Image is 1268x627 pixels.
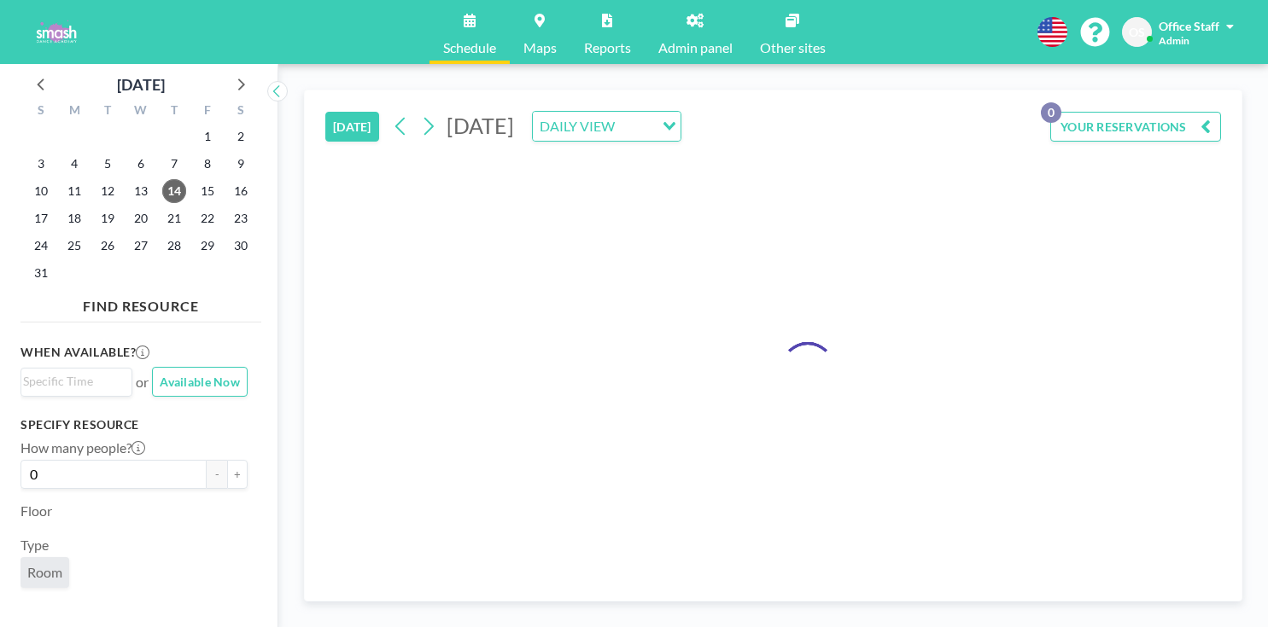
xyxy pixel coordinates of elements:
div: M [58,101,91,123]
span: Tuesday, August 5, 2025 [96,152,120,176]
span: Tuesday, August 12, 2025 [96,179,120,203]
span: Reports [584,41,631,55]
span: Friday, August 1, 2025 [196,125,219,148]
span: Saturday, August 16, 2025 [229,179,253,203]
button: Available Now [152,367,248,397]
span: Monday, August 18, 2025 [62,206,86,230]
label: Floor [20,502,52,520]
span: Tuesday, August 26, 2025 [96,234,120,258]
label: How many people? [20,439,145,456]
span: Available Now [160,374,240,389]
span: [DATE] [447,113,514,138]
button: [DATE] [325,112,379,142]
span: Admin [1159,34,1189,47]
span: DAILY VIEW [536,115,618,137]
img: organization-logo [27,15,85,49]
span: Room [27,564,62,581]
span: OS [1129,25,1145,40]
button: + [227,460,248,489]
span: Sunday, August 3, 2025 [29,152,53,176]
span: Friday, August 15, 2025 [196,179,219,203]
div: [DATE] [117,73,165,96]
span: Sunday, August 17, 2025 [29,206,53,230]
span: Admin panel [658,41,733,55]
h3: Specify resource [20,417,248,433]
span: Saturday, August 23, 2025 [229,206,253,230]
div: S [25,101,58,123]
button: YOUR RESERVATIONS0 [1050,112,1221,142]
label: Type [20,537,49,554]
div: T [157,101,190,123]
input: Search for option [620,115,652,137]
span: Office Staff [1159,19,1219,33]
input: Search for option [23,372,122,391]
span: Thursday, August 21, 2025 [162,206,186,230]
div: Search for option [21,369,131,394]
span: Monday, August 11, 2025 [62,179,86,203]
span: Wednesday, August 13, 2025 [129,179,153,203]
span: Tuesday, August 19, 2025 [96,206,120,230]
span: Saturday, August 30, 2025 [229,234,253,258]
span: Monday, August 25, 2025 [62,234,86,258]
span: Sunday, August 31, 2025 [29,261,53,285]
span: or [136,374,149,391]
span: Saturday, August 9, 2025 [229,152,253,176]
span: Sunday, August 10, 2025 [29,179,53,203]
span: Thursday, August 14, 2025 [162,179,186,203]
span: Saturday, August 2, 2025 [229,125,253,148]
div: Search for option [533,112,681,141]
span: Wednesday, August 20, 2025 [129,206,153,230]
p: 0 [1041,102,1061,123]
span: Other sites [760,41,826,55]
span: Thursday, August 7, 2025 [162,152,186,176]
button: - [207,460,227,489]
span: Friday, August 8, 2025 [196,152,219,176]
span: Friday, August 29, 2025 [196,234,219,258]
div: F [190,101,224,123]
span: Thursday, August 28, 2025 [162,234,186,258]
span: Wednesday, August 6, 2025 [129,152,153,176]
span: Monday, August 4, 2025 [62,152,86,176]
span: Schedule [443,41,496,55]
span: Friday, August 22, 2025 [196,206,219,230]
span: Wednesday, August 27, 2025 [129,234,153,258]
div: W [125,101,158,123]
div: S [224,101,257,123]
span: Maps [523,41,557,55]
span: Sunday, August 24, 2025 [29,234,53,258]
h4: FIND RESOURCE [20,291,261,315]
div: T [91,101,125,123]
